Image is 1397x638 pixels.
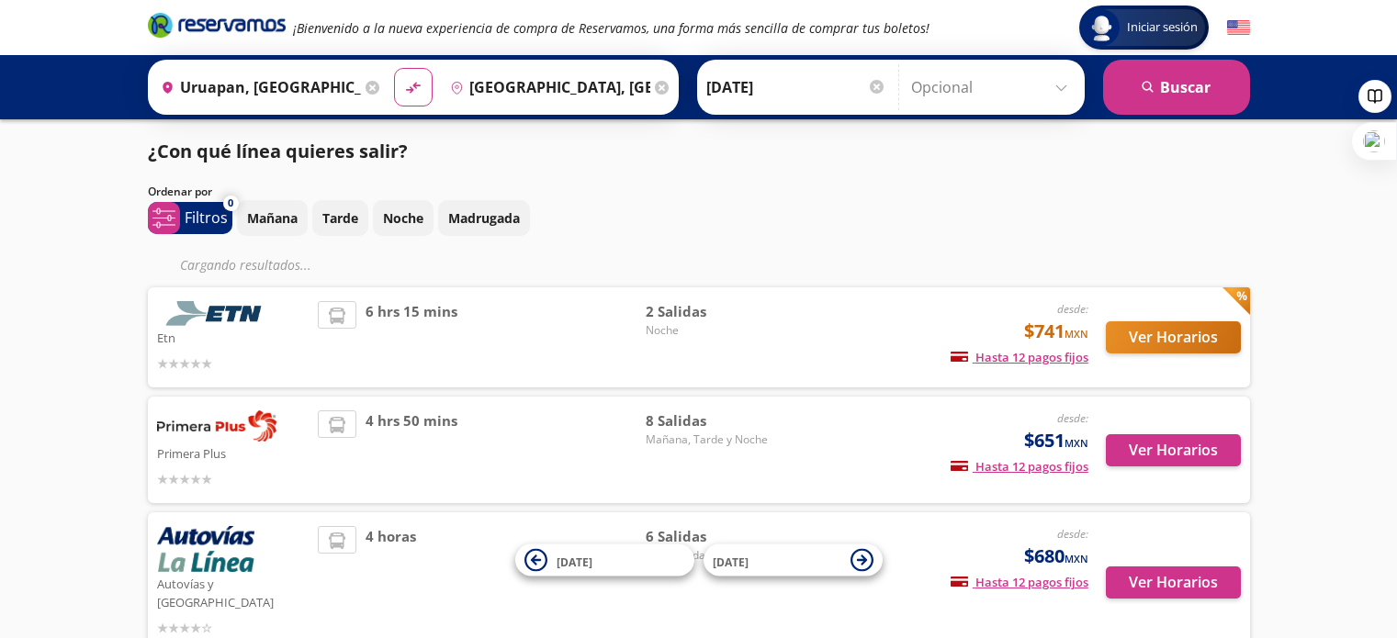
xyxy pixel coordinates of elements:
[951,349,1088,365] span: Hasta 12 pagos fijos
[1120,18,1205,37] span: Iniciar sesión
[157,572,310,611] p: Autovías y [GEOGRAPHIC_DATA]
[646,410,774,431] span: 8 Salidas
[312,200,368,236] button: Tarde
[646,526,774,547] span: 6 Salidas
[1024,543,1088,570] span: $680
[1065,552,1088,565] small: MXN
[157,410,276,442] img: Primera Plus
[148,11,286,39] i: Brand Logo
[646,431,774,448] span: Mañana, Tarde y Noche
[157,301,276,326] img: Etn
[1024,318,1088,345] span: $741
[366,526,416,638] span: 4 horas
[148,184,212,200] p: Ordenar por
[157,442,310,464] p: Primera Plus
[646,322,774,339] span: Noche
[713,554,749,569] span: [DATE]
[1057,410,1088,426] em: desde:
[373,200,434,236] button: Noche
[1227,17,1250,39] button: English
[1065,436,1088,450] small: MXN
[1106,566,1241,599] button: Ver Horarios
[148,138,408,165] p: ¿Con qué línea quieres salir?
[148,11,286,44] a: Brand Logo
[951,458,1088,475] span: Hasta 12 pagos fijos
[1106,434,1241,466] button: Ver Horarios
[185,207,228,229] p: Filtros
[157,526,254,572] img: Autovías y La Línea
[1106,321,1241,353] button: Ver Horarios
[157,326,310,348] p: Etn
[293,19,929,37] em: ¡Bienvenido a la nueva experiencia de compra de Reservamos, una forma más sencilla de comprar tus...
[443,64,650,110] input: Buscar Destino
[704,544,883,576] button: [DATE]
[557,554,592,569] span: [DATE]
[448,208,520,228] p: Madrugada
[911,64,1076,110] input: Opcional
[366,410,457,489] span: 4 hrs 50 mins
[438,200,530,236] button: Madrugada
[706,64,886,110] input: Elegir Fecha
[1065,327,1088,341] small: MXN
[153,64,361,110] input: Buscar Origen
[366,301,457,374] span: 6 hrs 15 mins
[228,196,233,211] span: 0
[180,256,311,274] em: Cargando resultados ...
[1024,427,1088,454] span: $651
[148,202,232,234] button: 0Filtros
[646,301,774,322] span: 2 Salidas
[1103,60,1250,115] button: Buscar
[1057,301,1088,317] em: desde:
[322,208,358,228] p: Tarde
[247,208,298,228] p: Mañana
[951,574,1088,590] span: Hasta 12 pagos fijos
[1057,526,1088,542] em: desde:
[515,544,694,576] button: [DATE]
[383,208,423,228] p: Noche
[237,200,308,236] button: Mañana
